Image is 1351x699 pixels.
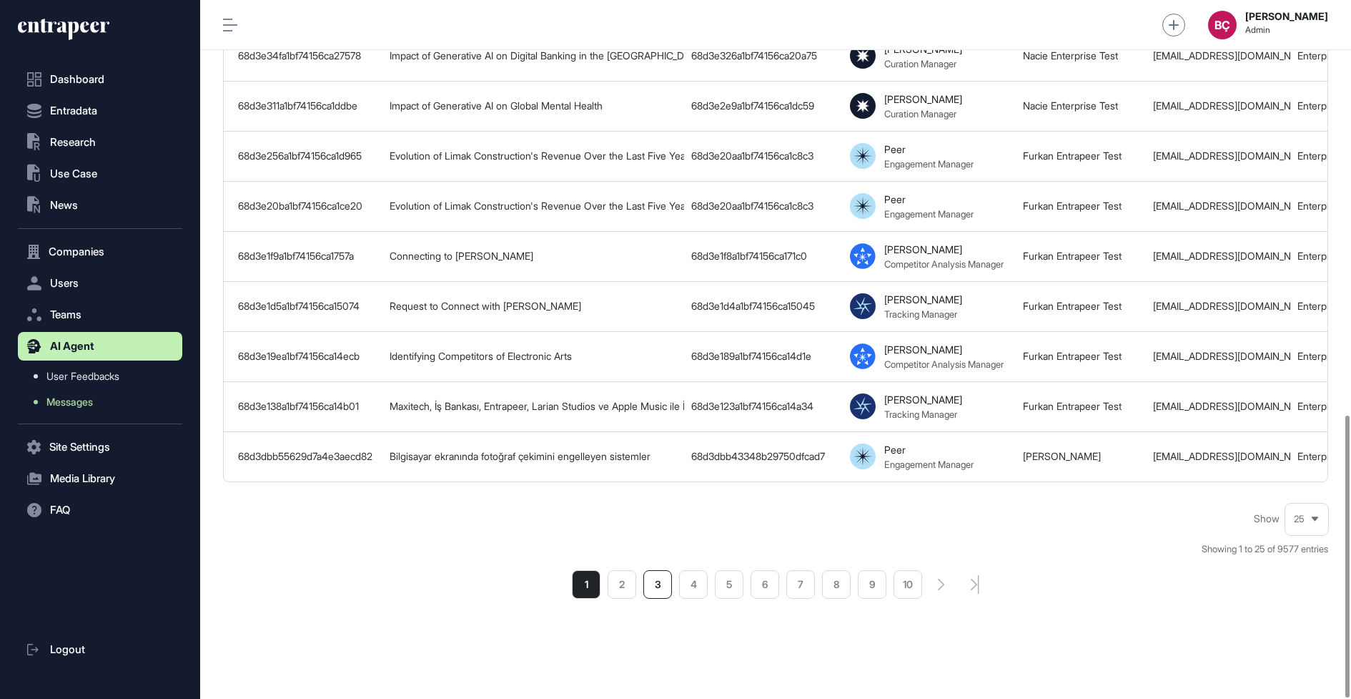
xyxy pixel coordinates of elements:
[884,409,957,420] div: Tracking Manager
[1023,49,1118,62] a: Nacie Enterprise Test
[18,635,182,664] a: Logout
[390,100,677,112] div: Impact of Generative AI on Global Mental Health
[390,200,677,212] div: Evolution of Limak Construction's Revenue Over the Last Five Years
[751,570,779,599] a: 6
[1023,150,1122,162] a: Furkan Entrapeer Test
[238,50,375,62] div: 68d3e34fa1bf74156ca27578
[18,97,182,125] button: Entradata
[238,300,375,312] div: 68d3e1d5a1bf74156ca15074
[49,246,104,258] span: Companies
[18,238,182,266] button: Companies
[1023,450,1101,462] a: [PERSON_NAME]
[46,371,119,382] span: User Feedbacks
[971,575,979,594] a: search-pagination-last-page-button
[643,570,672,599] a: 3
[786,570,815,599] a: 7
[938,579,945,590] a: search-pagination-next-button
[46,396,93,408] span: Messages
[1202,542,1328,557] div: Showing 1 to 25 of 9577 entries
[1153,50,1283,62] div: [EMAIL_ADDRESS][DOMAIN_NAME]
[50,105,97,117] span: Entradata
[18,433,182,461] button: Site Settings
[884,143,906,155] div: Peer
[884,158,974,170] div: Engagement Manager
[238,250,375,262] div: 68d3e1f9a1bf74156ca1757a
[884,308,957,320] div: Tracking Manager
[572,570,600,599] a: 1
[884,108,956,119] div: Curation Manager
[1023,250,1122,262] a: Furkan Entrapeer Test
[238,401,375,412] div: 68d3e138a1bf74156ca14b01
[1153,150,1283,162] div: [EMAIL_ADDRESS][DOMAIN_NAME]
[18,464,182,493] button: Media Library
[49,441,110,453] span: Site Settings
[238,200,375,212] div: 68d3e20ba1bf74156ca1ce20
[18,269,182,298] button: Users
[1254,513,1280,524] span: Show
[50,137,96,148] span: Research
[50,473,115,484] span: Media Library
[1153,451,1283,462] div: [EMAIL_ADDRESS][DOMAIN_NAME]
[1153,100,1283,112] div: [EMAIL_ADDRESS][DOMAIN_NAME]
[884,243,962,255] div: [PERSON_NAME]
[390,451,677,462] div: Bilgisayar ekranında fotoğraf çekimini engelleyen sistemler
[1023,200,1122,212] a: Furkan Entrapeer Test
[1153,300,1283,312] div: [EMAIL_ADDRESS][DOMAIN_NAME]
[390,50,677,62] div: Impact of Generative AI on Digital Banking in the [GEOGRAPHIC_DATA]
[50,74,104,85] span: Dashboard
[18,128,182,157] button: Research
[884,208,974,220] div: Engagement Manager
[1245,25,1328,35] span: Admin
[1023,400,1122,412] a: Furkan Entrapeer Test
[1023,300,1122,312] a: Furkan Entrapeer Test
[238,351,375,362] div: 68d3e19ea1bf74156ca14ecb
[390,300,677,312] div: Request to Connect with [PERSON_NAME]
[691,401,836,412] div: 68d3e123a1bf74156ca14a34
[1153,351,1283,362] div: [EMAIL_ADDRESS][DOMAIN_NAME]
[50,341,94,352] span: AI Agent
[1153,250,1283,262] div: [EMAIL_ADDRESS][DOMAIN_NAME]
[884,444,906,456] div: Peer
[18,191,182,220] button: News
[858,570,886,599] a: 9
[884,293,962,305] div: [PERSON_NAME]
[1208,11,1237,39] button: BÇ
[884,459,974,470] div: Engagement Manager
[18,332,182,361] button: AI Agent
[691,150,836,162] div: 68d3e20aa1bf74156ca1c8c3
[50,309,81,321] span: Teams
[884,343,962,356] div: [PERSON_NAME]
[691,100,836,112] div: 68d3e2e9a1bf74156ca1dc59
[50,168,97,180] span: Use Case
[691,50,836,62] div: 68d3e326a1bf74156ca20a75
[50,200,78,211] span: News
[608,570,636,599] a: 2
[50,504,70,516] span: FAQ
[50,644,85,655] span: Logout
[691,351,836,362] div: 68d3e189a1bf74156ca14d1e
[822,570,851,599] a: 8
[18,300,182,329] button: Teams
[18,496,182,524] button: FAQ
[1245,11,1328,22] strong: [PERSON_NAME]
[390,351,677,362] div: Identifying Competitors of Electronic Arts
[894,570,922,599] li: 10
[1023,350,1122,362] a: Furkan Entrapeer Test
[1153,200,1283,212] div: [EMAIL_ADDRESS][DOMAIN_NAME]
[18,65,182,94] a: Dashboard
[884,394,962,406] div: [PERSON_NAME]
[715,570,743,599] a: 5
[1153,401,1283,412] div: [EMAIL_ADDRESS][DOMAIN_NAME]
[679,570,708,599] a: 4
[390,401,677,412] div: Maxitech, İş Bankası, Entrapeer, Larian Studios ve Apple Music ile İlgili Takip İhtiyaçları
[390,150,677,162] div: Evolution of Limak Construction's Revenue Over the Last Five Years
[884,58,956,69] div: Curation Manager
[238,451,375,462] div: 68d3dbb55629d7a4e3aecd82
[18,160,182,188] button: Use Case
